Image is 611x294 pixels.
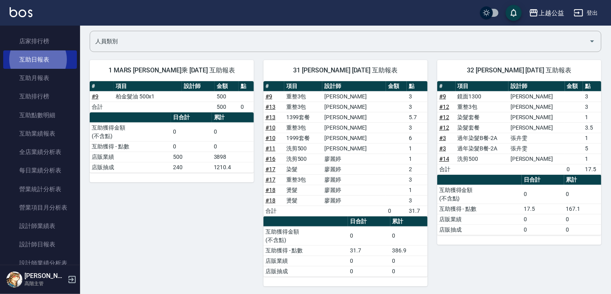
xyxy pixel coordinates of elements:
[284,174,322,185] td: 重整3包
[508,91,565,102] td: [PERSON_NAME]
[263,226,348,245] td: 互助獲得金額 (不含點)
[407,133,428,143] td: 6
[92,93,98,100] a: #9
[265,145,275,152] a: #11
[212,152,254,162] td: 3898
[322,91,386,102] td: [PERSON_NAME]
[322,154,386,164] td: 廖麗婷
[3,161,77,180] a: 每日業績分析表
[508,154,565,164] td: [PERSON_NAME]
[265,187,275,193] a: #18
[322,112,386,122] td: [PERSON_NAME]
[273,66,418,74] span: 31 [PERSON_NAME] [DATE] 互助報表
[284,81,322,92] th: 項目
[583,164,601,174] td: 17.5
[182,81,215,92] th: 設計師
[171,112,212,123] th: 日合計
[322,102,386,112] td: [PERSON_NAME]
[583,91,601,102] td: 3
[437,175,601,235] table: a dense table
[571,6,601,20] button: 登出
[93,34,586,48] input: 人員名稱
[215,91,239,102] td: 500
[437,164,456,174] td: 合計
[583,122,601,133] td: 3.5
[171,162,212,172] td: 240
[265,124,275,131] a: #10
[508,102,565,112] td: [PERSON_NAME]
[284,91,322,102] td: 重整3包
[437,224,522,235] td: 店販抽成
[437,185,522,204] td: 互助獲得金額 (不含點)
[508,133,565,143] td: 張卉雯
[212,122,254,141] td: 0
[508,122,565,133] td: [PERSON_NAME]
[407,102,428,112] td: 3
[265,197,275,204] a: #18
[265,104,275,110] a: #13
[3,124,77,143] a: 互助業績報表
[407,81,428,92] th: 點
[456,112,508,122] td: 染髮套餐
[583,81,601,92] th: 點
[456,143,508,154] td: 過年染髮B餐-2A
[583,112,601,122] td: 1
[390,226,428,245] td: 0
[322,133,386,143] td: [PERSON_NAME]
[508,143,565,154] td: 張卉雯
[265,176,275,183] a: #17
[90,152,171,162] td: 店販業績
[348,256,390,266] td: 0
[407,122,428,133] td: 3
[322,81,386,92] th: 設計師
[24,272,65,280] h5: [PERSON_NAME]
[212,162,254,172] td: 1210.4
[348,266,390,276] td: 0
[284,185,322,195] td: 燙髮
[390,266,428,276] td: 0
[284,122,322,133] td: 重整3包
[437,81,601,175] table: a dense table
[386,81,407,92] th: 金額
[3,217,77,235] a: 設計師業績表
[322,143,386,154] td: [PERSON_NAME]
[90,141,171,152] td: 互助獲得 - 點數
[564,224,601,235] td: 0
[522,214,564,224] td: 0
[3,69,77,87] a: 互助月報表
[564,175,601,185] th: 累計
[586,35,599,48] button: Open
[565,164,583,174] td: 0
[284,195,322,206] td: 燙髮
[583,143,601,154] td: 5
[212,141,254,152] td: 0
[263,206,284,216] td: 合計
[407,195,428,206] td: 3
[171,141,212,152] td: 0
[348,226,390,245] td: 0
[407,206,428,216] td: 31.7
[583,154,601,164] td: 1
[564,214,601,224] td: 0
[506,5,522,21] button: save
[447,66,592,74] span: 32 [PERSON_NAME] [DATE] 互助報表
[439,156,449,162] a: #14
[508,81,565,92] th: 設計師
[437,214,522,224] td: 店販業績
[439,135,446,141] a: #3
[90,122,171,141] td: 互助獲得金額 (不含點)
[114,81,182,92] th: 項目
[212,112,254,123] th: 累計
[456,102,508,112] td: 重整3包
[456,154,508,164] td: 洗剪500
[322,195,386,206] td: 廖麗婷
[90,81,114,92] th: #
[456,91,508,102] td: 鏡面1300
[407,112,428,122] td: 5.7
[90,162,171,172] td: 店販抽成
[3,106,77,124] a: 互助點數明細
[263,256,348,266] td: 店販業績
[284,133,322,143] td: 1999套餐
[322,185,386,195] td: 廖麗婷
[284,143,322,154] td: 洗剪500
